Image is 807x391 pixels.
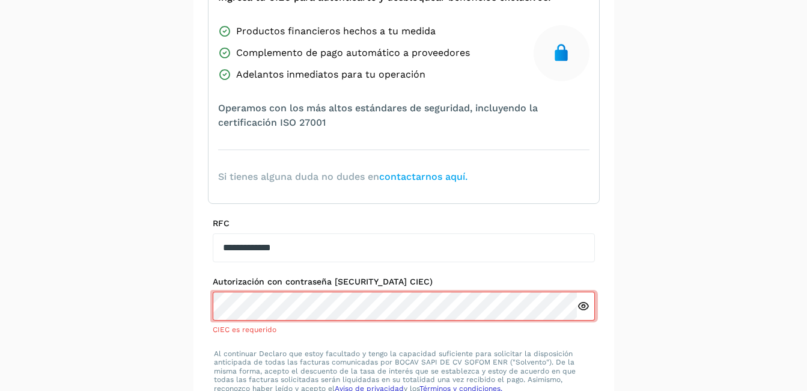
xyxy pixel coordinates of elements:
[213,218,595,229] label: RFC
[552,43,571,63] img: secure
[236,46,470,60] span: Complemento de pago automático a proveedores
[236,67,425,82] span: Adelantos inmediatos para tu operación
[218,170,467,184] span: Si tienes alguna duda no dudes en
[236,24,436,38] span: Productos financieros hechos a tu medida
[213,277,595,287] label: Autorización con contraseña [SECURITY_DATA] CIEC)
[379,171,467,182] a: contactarnos aquí.
[218,101,589,130] span: Operamos con los más altos estándares de seguridad, incluyendo la certificación ISO 27001
[213,325,276,334] span: CIEC es requerido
